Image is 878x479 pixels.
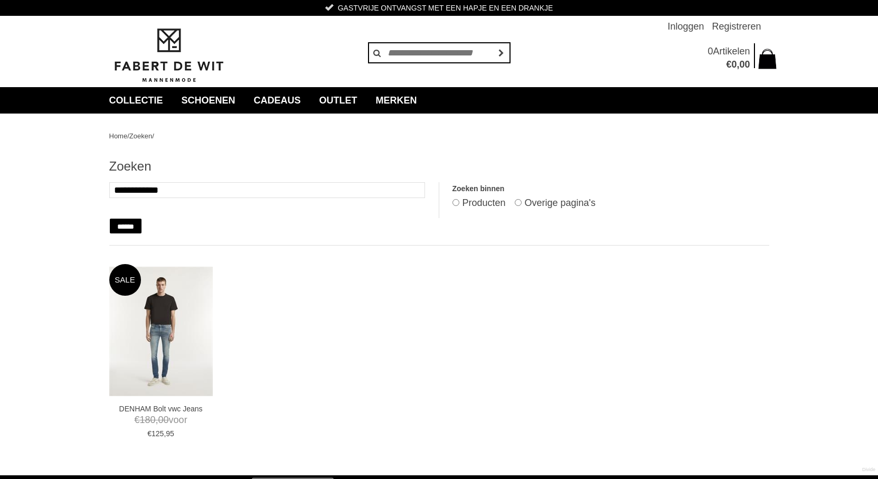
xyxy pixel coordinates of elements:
a: collectie [101,87,171,114]
span: , [164,429,166,438]
a: Divide [862,463,875,476]
span: 125 [152,429,164,438]
span: , [156,415,158,425]
a: Merken [368,87,425,114]
label: Producten [462,198,505,208]
span: / [127,132,129,140]
a: Outlet [311,87,365,114]
span: , [737,59,739,70]
a: Registreren [712,16,761,37]
span: 95 [166,429,174,438]
span: 00 [739,59,750,70]
span: 0 [731,59,737,70]
label: Overige pagina's [525,198,596,208]
span: 0 [707,46,713,57]
span: voor [113,414,208,427]
a: DENHAM Bolt vwc Jeans [113,404,208,414]
img: Fabert de Wit [109,27,228,84]
h1: Zoeken [109,158,769,174]
span: € [726,59,731,70]
a: Zoeken [129,132,152,140]
a: Inloggen [667,16,704,37]
span: / [152,132,154,140]
a: Cadeaus [246,87,309,114]
span: € [147,429,152,438]
span: Artikelen [713,46,750,57]
span: € [135,415,140,425]
a: Home [109,132,128,140]
label: Zoeken binnen [452,182,769,195]
img: DENHAM Bolt vwc Jeans [109,267,213,396]
a: Schoenen [174,87,243,114]
span: 180 [140,415,156,425]
span: 00 [158,415,169,425]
